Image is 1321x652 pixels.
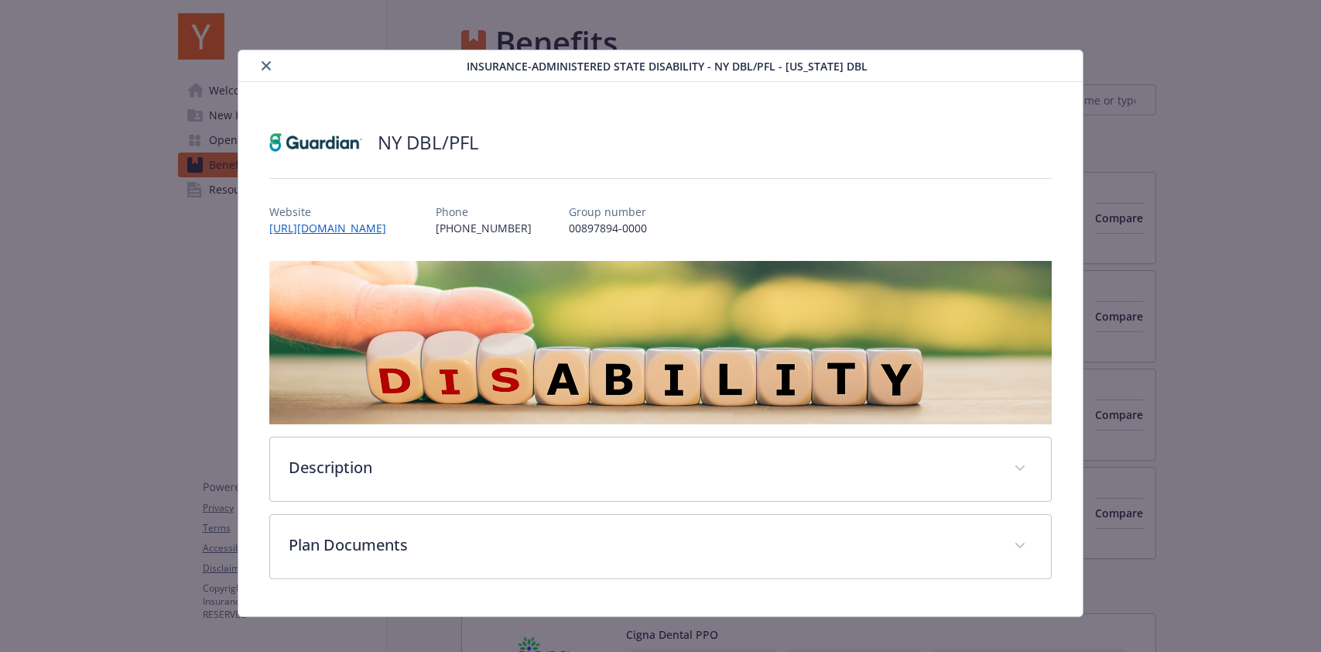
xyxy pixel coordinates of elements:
a: [URL][DOMAIN_NAME] [269,221,399,235]
div: Plan Documents [270,515,1050,578]
img: Guardian [269,119,362,166]
p: Description [289,456,994,479]
div: details for plan Insurance-Administered State Disability - NY DBL/PFL - New York DBL [132,50,1189,617]
p: [PHONE_NUMBER] [436,220,532,236]
span: Insurance-Administered State Disability - NY DBL/PFL - [US_STATE] DBL [467,58,868,74]
img: banner [269,261,1051,424]
p: Group number [569,204,647,220]
p: Plan Documents [289,534,994,557]
p: Website [269,204,399,220]
p: Phone [436,204,532,220]
h2: NY DBL/PFL [378,129,479,156]
p: 00897894-0000 [569,220,647,236]
button: close [257,57,275,75]
div: Description [270,438,1050,501]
